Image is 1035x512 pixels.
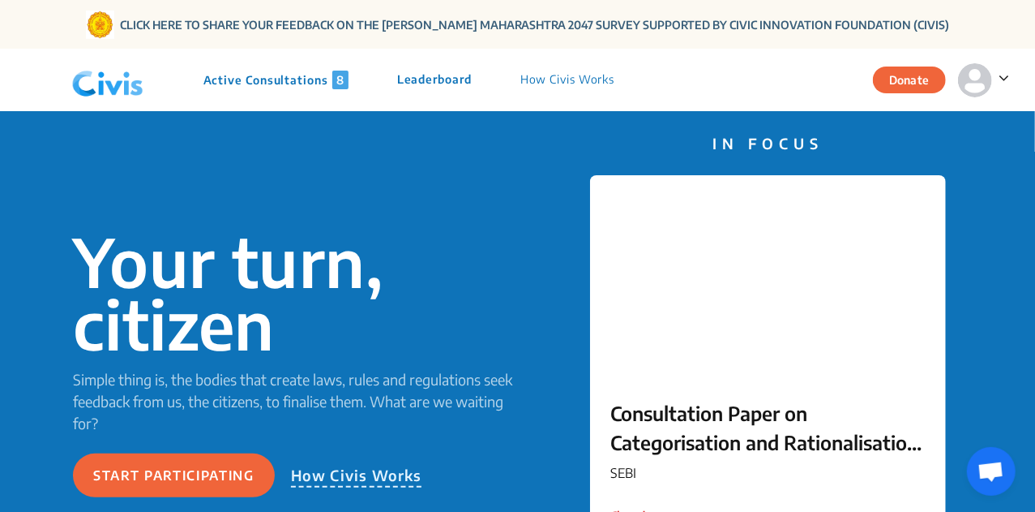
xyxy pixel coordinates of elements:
button: Donate [873,67,946,93]
img: person-default.svg [958,63,992,97]
p: Simple thing is, the bodies that create laws, rules and regulations seek feedback from us, the ci... [73,368,518,434]
p: How Civis Works [291,464,422,488]
p: Your turn, citizen [73,230,518,355]
p: Leaderboard [397,71,472,89]
p: IN FOCUS [590,132,946,154]
button: Start participating [73,454,275,497]
img: Gom Logo [86,11,114,39]
a: CLICK HERE TO SHARE YOUR FEEDBACK ON THE [PERSON_NAME] MAHARASHTRA 2047 SURVEY SUPPORTED BY CIVIC... [121,16,950,33]
p: Consultation Paper on Categorisation and Rationalisation of Mutual Fund Schemes [610,398,926,457]
a: Donate [873,71,958,87]
p: How Civis Works [520,71,615,89]
p: Active Consultations [203,71,349,89]
span: 8 [332,71,349,89]
img: navlogo.png [66,56,150,105]
p: SEBI [610,463,926,483]
a: Open chat [967,447,1016,496]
